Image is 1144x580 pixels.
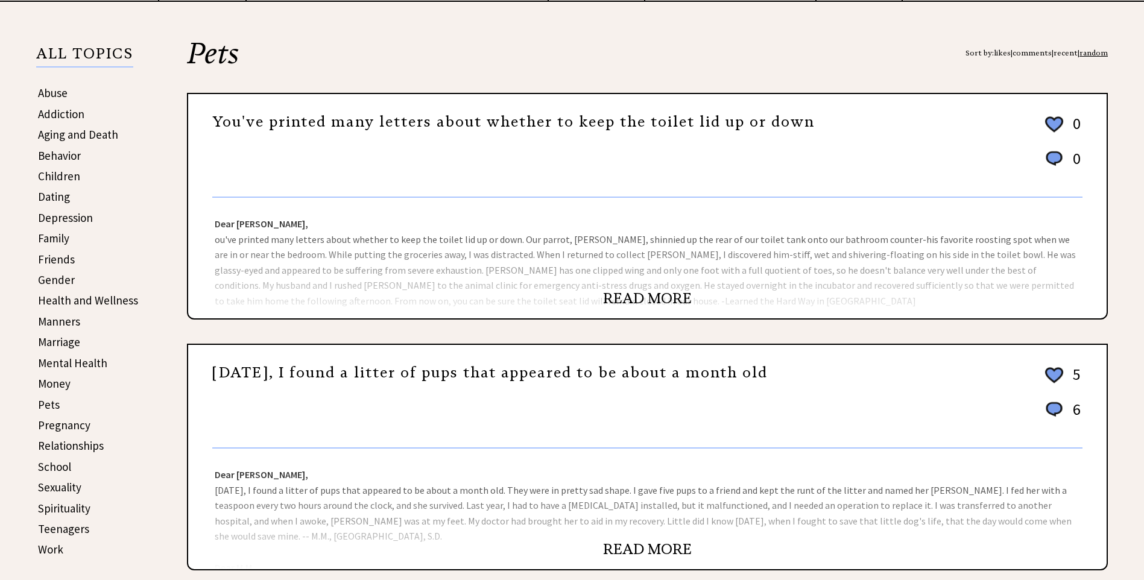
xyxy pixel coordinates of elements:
[1067,148,1081,180] td: 0
[38,252,75,266] a: Friends
[36,47,133,68] p: ALL TOPICS
[212,113,815,131] a: You've printed many letters about whether to keep the toilet lid up or down
[38,231,69,245] a: Family
[38,314,80,329] a: Manners
[215,468,308,481] strong: Dear [PERSON_NAME],
[38,210,93,225] a: Depression
[38,189,70,204] a: Dating
[38,86,68,100] a: Abuse
[603,540,692,558] a: READ MORE
[38,127,118,142] a: Aging and Death
[38,335,80,349] a: Marriage
[38,501,90,515] a: Spirituality
[1043,114,1065,135] img: heart_outline%202.png
[603,289,692,307] a: READ MORE
[1043,365,1065,386] img: heart_outline%202.png
[1067,399,1081,431] td: 6
[38,480,81,494] a: Sexuality
[38,522,89,536] a: Teenagers
[188,449,1107,569] div: [DATE], I found a litter of pups that appeared to be about a month old. They were in pretty sad s...
[188,198,1107,318] div: ou've printed many letters about whether to keep the toilet lid up or down. Our parrot, [PERSON_N...
[965,39,1108,68] div: Sort by: | | |
[38,542,63,556] a: Work
[212,364,768,382] a: [DATE], I found a litter of pups that appeared to be about a month old
[1067,113,1081,147] td: 0
[994,48,1011,57] a: likes
[1013,48,1052,57] a: comments
[38,459,71,474] a: School
[1043,149,1065,168] img: message_round%201.png
[38,438,104,453] a: Relationships
[1054,48,1078,57] a: recent
[38,148,81,163] a: Behavior
[1079,48,1108,57] a: random
[38,397,60,412] a: Pets
[1067,364,1081,398] td: 5
[38,418,90,432] a: Pregnancy
[215,218,308,230] strong: Dear [PERSON_NAME],
[38,107,84,121] a: Addiction
[38,273,75,287] a: Gender
[1043,400,1065,419] img: message_round%201.png
[38,356,107,370] a: Mental Health
[38,293,138,307] a: Health and Wellness
[38,169,80,183] a: Children
[38,376,71,391] a: Money
[187,39,1108,93] h2: Pets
